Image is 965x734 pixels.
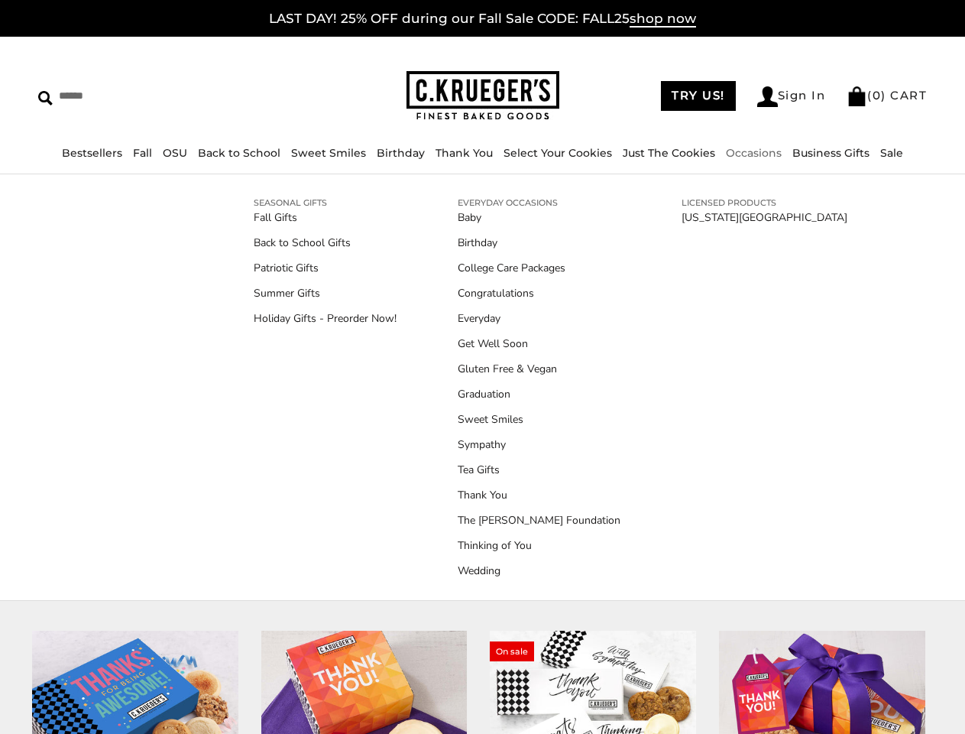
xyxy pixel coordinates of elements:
[757,86,778,107] img: Account
[458,512,620,528] a: The [PERSON_NAME] Foundation
[792,146,869,160] a: Business Gifts
[458,196,620,209] a: EVERYDAY OCCASIONS
[133,146,152,160] a: Fall
[291,146,366,160] a: Sweet Smiles
[504,146,612,160] a: Select Your Cookies
[458,538,620,554] a: Thinking of You
[880,146,903,160] a: Sale
[458,235,620,251] a: Birthday
[254,209,397,226] a: Fall Gifts
[269,11,696,28] a: LAST DAY! 25% OFF during our Fall Sale CODE: FALL25shop now
[38,91,53,106] img: Search
[254,285,397,301] a: Summer Gifts
[254,260,397,276] a: Patriotic Gifts
[406,71,559,121] img: C.KRUEGER'S
[458,487,620,503] a: Thank You
[847,88,927,102] a: (0) CART
[757,86,826,107] a: Sign In
[726,146,782,160] a: Occasions
[38,84,241,108] input: Search
[458,209,620,226] a: Baby
[458,563,620,579] a: Wedding
[630,11,696,28] span: shop now
[377,146,425,160] a: Birthday
[458,411,620,427] a: Sweet Smiles
[458,310,620,326] a: Everyday
[62,146,122,160] a: Bestsellers
[661,81,736,111] a: TRY US!
[458,386,620,402] a: Graduation
[847,86,867,106] img: Bag
[490,641,534,661] span: On sale
[458,361,620,377] a: Gluten Free & Vegan
[682,209,847,226] a: [US_STATE][GEOGRAPHIC_DATA]
[458,285,620,301] a: Congratulations
[254,235,397,251] a: Back to School Gifts
[436,146,493,160] a: Thank You
[12,676,158,722] iframe: Sign Up via Text for Offers
[458,336,620,352] a: Get Well Soon
[458,462,620,478] a: Tea Gifts
[254,196,397,209] a: SEASONAL GIFTS
[254,310,397,326] a: Holiday Gifts - Preorder Now!
[682,196,847,209] a: LICENSED PRODUCTS
[163,146,187,160] a: OSU
[458,437,620,453] a: Sympathy
[873,88,882,102] span: 0
[458,260,620,276] a: College Care Packages
[198,146,280,160] a: Back to School
[623,146,715,160] a: Just The Cookies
